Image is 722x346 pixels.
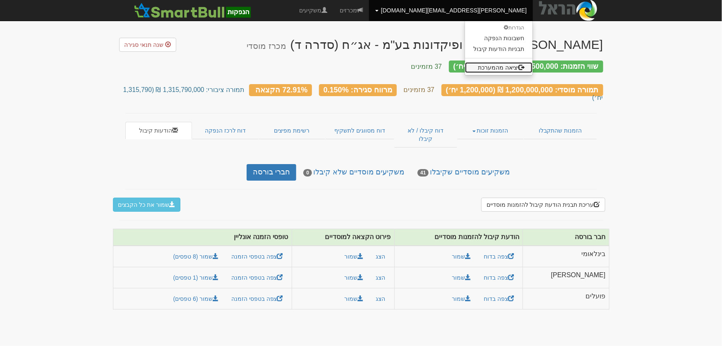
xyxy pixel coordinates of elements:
span: שנה תנאי סגירה [125,41,164,48]
a: שמור (6 טפסים) [168,292,224,306]
button: עריכת תבנית הודעת קיבול להזמנות מוסדיים [481,198,605,212]
a: תבניות הודעות קיבול [465,44,533,54]
a: צפה בדוח [478,271,519,285]
a: שמור [447,292,477,306]
a: צפה בדוח [478,249,519,264]
a: צפה בדוח [478,292,519,306]
div: שווי הזמנות: ₪1,457,500,000 (1,457,500 יח׳) [449,60,603,73]
a: שמור [447,271,477,285]
a: חשבונות הנפקה [465,33,533,44]
a: שנה תנאי סגירה [119,38,177,52]
small: מכרז מוסדי [247,41,286,51]
a: שמור [447,249,477,264]
th: הודעת קיבול להזמנות מוסדיים [394,229,523,246]
button: שמור [339,292,369,306]
a: דוח קיבלו / לא קיבלו [394,122,457,148]
button: שמור [339,271,369,285]
small: תמורה ציבורי: 1,315,790,000 ₪ (1,315,790 יח׳) [123,86,603,101]
button: הצג [371,292,391,306]
span: 0 [303,169,312,177]
img: SmartBull Logo [132,2,253,19]
a: הזמנות זוכות [457,122,524,139]
td: בינלאומי [523,246,609,267]
li: הגדרות [465,23,533,33]
a: רשימת מפיצים [259,122,325,139]
a: צפה בטפסי הזמנה [226,292,288,306]
a: הזמנות שהתקבלו [524,122,597,139]
a: צפה בטפסי הזמנה [226,271,288,285]
a: חברי בורסה [247,164,296,181]
a: דוח מסווגים לתשקיף [325,122,394,139]
a: משקיעים מוסדיים שלא קיבלו0 [297,164,410,181]
a: שמור (8 טפסים) [168,249,224,264]
a: משקיעים מוסדיים שקיבלו41 [411,164,516,181]
button: שמור [339,249,369,264]
span: 41 [417,169,429,177]
button: שמור את כל הקבצים [113,198,181,212]
td: [PERSON_NAME] [523,267,609,288]
span: 72.91% הקצאה [255,85,307,94]
small: 37 מזמינים [403,86,434,93]
div: מרווח סגירה: 0.150% [319,84,397,96]
a: צפה בטפסי הזמנה [226,249,288,264]
a: הודעות קיבול [125,122,192,139]
a: שמור (1 טפסים) [168,271,224,285]
small: 37 מזמינים [411,63,442,70]
th: טופסי הזמנה אונליין [113,229,292,246]
div: תמורה מוסדי: 1,200,000,000 ₪ (1,200,000 יח׳) [441,84,603,96]
th: חבר בורסה [523,229,609,246]
button: הצג [371,249,391,264]
button: הצג [371,271,391,285]
div: הראל ריביות ופיקדונות בע"מ - אג״ח (סדרה ד) - הנפקה לציבור [247,38,603,51]
td: פועלים [523,288,609,310]
a: יציאה מהמערכת [465,62,533,73]
a: דוח לרכז הנפקה [192,122,259,139]
th: פירוט הקצאה למוסדיים [292,229,394,246]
